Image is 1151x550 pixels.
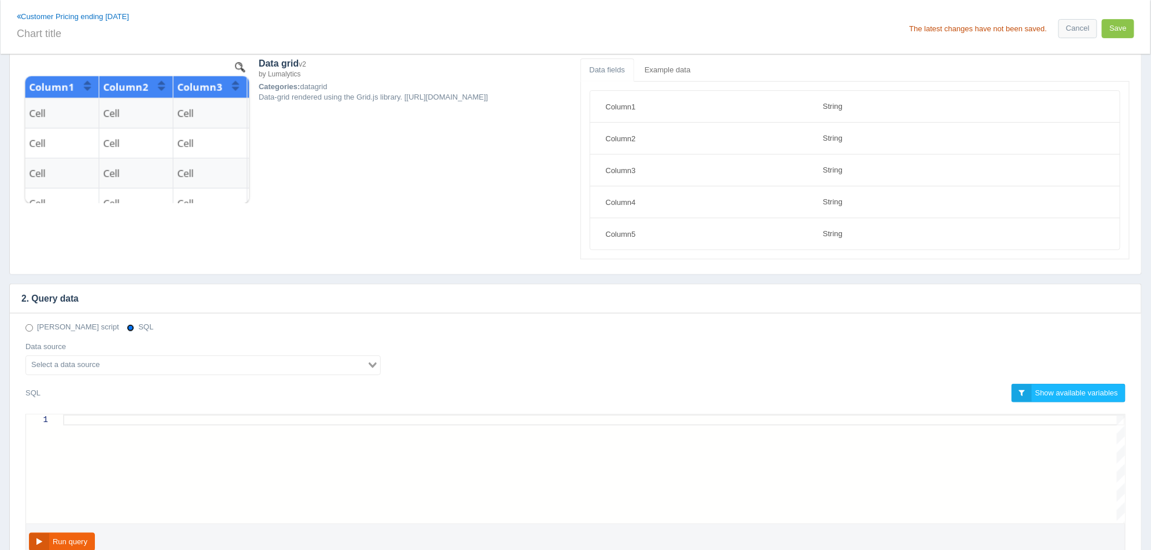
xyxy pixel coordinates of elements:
label: Data source [25,342,66,353]
input: Search for option [27,358,366,372]
input: Field name [599,97,807,116]
label: SQL [127,322,153,333]
label: SQL [25,384,41,402]
input: Field name [599,160,807,180]
label: [PERSON_NAME] script [25,322,119,333]
button: Save [1102,19,1134,38]
input: Field name [599,224,807,244]
div: Search for option [25,355,381,375]
input: SQL [127,324,134,332]
input: Chart title [17,23,571,42]
div: 1 [26,415,48,426]
a: Cancel [1058,19,1097,38]
div: The latest changes have not been saved. [909,25,1047,32]
input: Field name [599,192,807,212]
input: [PERSON_NAME] script [25,324,33,332]
div: datagrid [259,58,571,204]
a: Show available variables [1012,384,1126,403]
strong: Categories: [259,82,300,91]
a: Example data [635,58,700,82]
span: Show available variables [1035,388,1118,397]
h4: Data grid [259,58,571,79]
a: Customer Pricing ending [DATE] [17,12,129,21]
a: Data fields [580,58,634,82]
p: Data-grid rendered using the Grid.js library. [[URL][DOMAIN_NAME]] [259,92,571,103]
small: by Lumalytics [259,70,301,78]
textarea: Editor content;Press Alt+F1 for Accessibility Options. [63,415,64,415]
h4: 2. Query data [10,284,1124,313]
input: Field name [599,129,807,148]
small: v2 [299,60,306,68]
